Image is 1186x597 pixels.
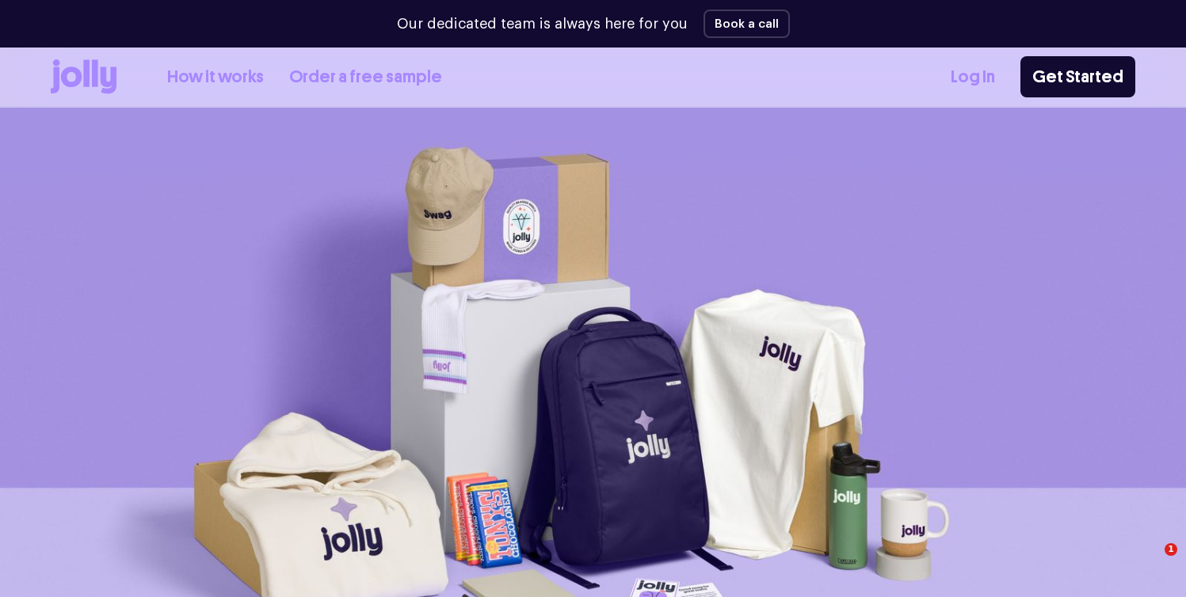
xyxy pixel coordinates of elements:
a: Get Started [1020,56,1135,97]
a: Order a free sample [289,64,442,90]
a: Log In [951,64,995,90]
button: Book a call [704,10,790,38]
p: Our dedicated team is always here for you [397,13,688,35]
span: 1 [1165,543,1177,556]
a: How it works [167,64,264,90]
iframe: Intercom live chat [1132,543,1170,581]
